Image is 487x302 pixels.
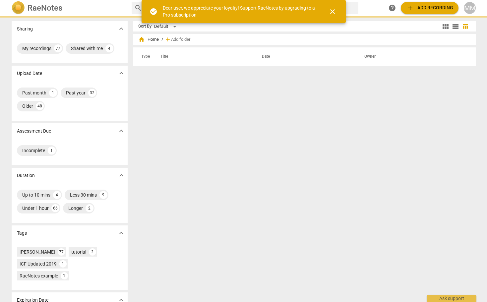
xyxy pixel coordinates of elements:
[386,2,398,14] a: Help
[22,147,45,154] div: Incomplete
[460,22,470,31] button: Table view
[70,192,97,198] div: Less 30 mins
[163,12,197,18] a: Pro subscription
[22,205,49,211] div: Under 1 hour
[254,47,356,66] th: Date
[17,230,27,237] p: Tags
[163,5,317,18] div: Dear user, we appreciate your loyalty! Support RaeNotes by upgrading to a
[161,37,163,42] span: /
[22,45,51,52] div: My recordings
[154,21,179,32] div: Default
[22,192,50,198] div: Up to 10 mins
[20,272,58,279] div: RaeNotes example
[12,1,126,15] a: LogoRaeNotes
[54,44,62,52] div: 77
[325,4,340,20] button: Close
[150,8,157,16] span: check_circle
[36,102,44,110] div: 48
[451,22,460,31] button: List view
[71,45,103,52] div: Shared with me
[12,1,25,15] img: Logo
[20,249,55,255] div: [PERSON_NAME]
[406,4,453,12] span: Add recording
[61,272,68,279] div: 1
[116,170,126,180] button: Show more
[388,4,396,12] span: help
[89,248,96,256] div: 2
[22,90,46,96] div: Past month
[427,295,476,302] div: Ask support
[401,2,458,14] button: Upload
[406,4,414,12] span: add
[152,47,254,66] th: Title
[117,229,125,237] span: expand_more
[134,4,142,12] span: search
[171,37,190,42] span: Add folder
[28,3,62,13] h2: RaeNotes
[117,69,125,77] span: expand_more
[117,127,125,135] span: expand_more
[116,126,126,136] button: Show more
[22,103,33,109] div: Older
[116,228,126,238] button: Show more
[71,249,86,255] div: tutorial
[116,24,126,34] button: Show more
[17,26,33,32] p: Sharing
[59,260,67,268] div: 1
[20,261,57,267] div: ICF Updated 2019
[464,2,476,14] button: MM
[442,23,450,30] span: view_module
[452,23,459,30] span: view_list
[17,70,42,77] p: Upload Date
[462,23,468,30] span: table_chart
[86,204,93,212] div: 2
[99,191,107,199] div: 9
[51,204,59,212] div: 66
[117,171,125,179] span: expand_more
[136,47,152,66] th: Type
[49,89,57,97] div: 1
[58,248,65,256] div: 77
[53,191,61,199] div: 4
[329,8,336,16] span: close
[117,25,125,33] span: expand_more
[138,24,152,29] div: Sort By
[68,205,83,211] div: Longer
[356,47,469,66] th: Owner
[138,36,145,43] span: home
[441,22,451,31] button: Tile view
[116,68,126,78] button: Show more
[88,89,96,97] div: 32
[17,172,35,179] p: Duration
[48,147,56,154] div: 1
[66,90,86,96] div: Past year
[17,128,51,135] p: Assessment Due
[164,36,171,43] span: add
[138,36,159,43] span: Home
[105,44,113,52] div: 4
